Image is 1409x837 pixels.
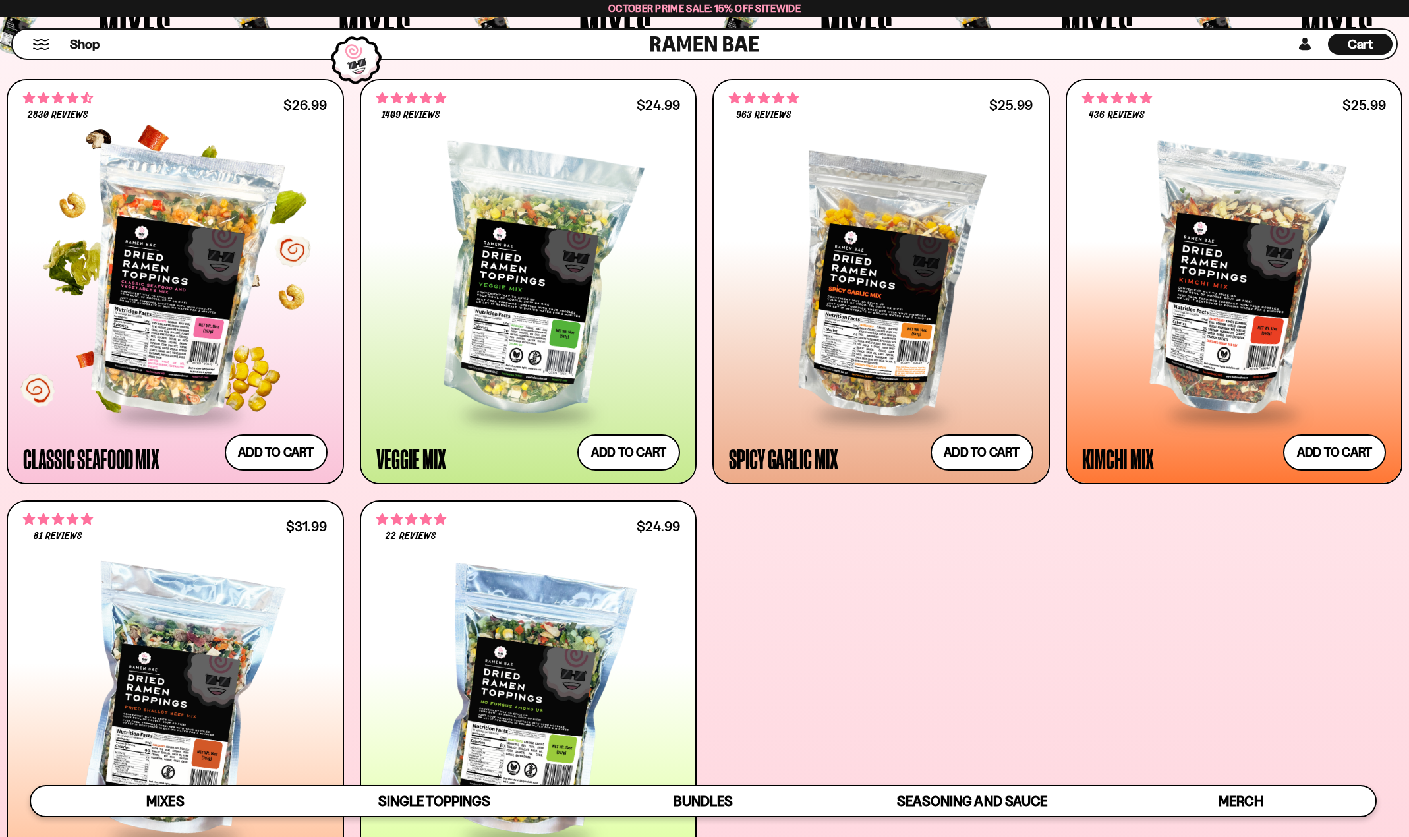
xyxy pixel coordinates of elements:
div: Cart [1328,30,1393,59]
a: Shop [70,34,100,55]
span: Seasoning and Sauce [897,793,1047,809]
a: 4.76 stars 436 reviews $25.99 Kimchi Mix Add to cart [1066,79,1403,485]
span: 81 reviews [34,531,82,542]
span: Bundles [674,793,733,809]
span: 4.76 stars [376,90,446,107]
div: $25.99 [989,99,1033,111]
button: Add to cart [931,434,1033,471]
button: Add to cart [225,434,328,471]
span: 1409 reviews [382,110,440,121]
div: Classic Seafood Mix [23,447,159,471]
span: Shop [70,36,100,53]
span: 2830 reviews [28,110,88,121]
span: October Prime Sale: 15% off Sitewide [608,2,801,14]
div: $26.99 [283,99,327,111]
span: 4.75 stars [729,90,799,107]
div: $24.99 [637,99,680,111]
div: $24.99 [637,520,680,533]
div: $25.99 [1342,99,1386,111]
button: Add to cart [1283,434,1386,471]
a: 4.75 stars 963 reviews $25.99 Spicy Garlic Mix Add to cart [712,79,1050,485]
a: Single Toppings [300,786,569,816]
a: Mixes [31,786,300,816]
span: 4.82 stars [376,511,446,528]
a: Merch [1107,786,1375,816]
span: 4.68 stars [23,90,93,107]
div: Spicy Garlic Mix [729,447,838,471]
a: Bundles [569,786,838,816]
a: Seasoning and Sauce [838,786,1107,816]
div: Kimchi Mix [1082,447,1155,471]
div: $31.99 [286,520,327,533]
span: 4.83 stars [23,511,93,528]
span: 22 reviews [386,531,436,542]
button: Mobile Menu Trigger [32,39,50,50]
button: Add to cart [577,434,680,471]
div: Veggie Mix [376,447,447,471]
span: 436 reviews [1089,110,1144,121]
span: Merch [1219,793,1263,809]
span: Mixes [146,793,184,809]
span: 963 reviews [736,110,791,121]
a: 4.76 stars 1409 reviews $24.99 Veggie Mix Add to cart [360,79,697,485]
span: Single Toppings [378,793,490,809]
span: 4.76 stars [1082,90,1152,107]
a: 4.68 stars 2830 reviews $26.99 Classic Seafood Mix Add to cart [7,79,344,485]
span: Cart [1348,36,1373,52]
